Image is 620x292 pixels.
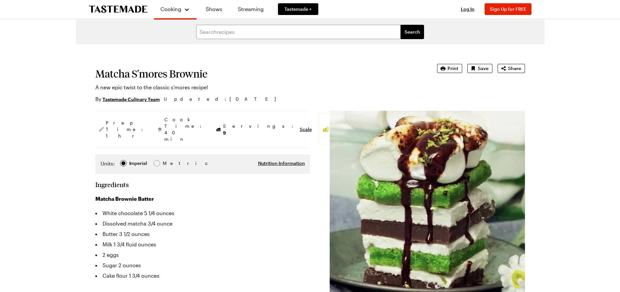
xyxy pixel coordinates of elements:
[223,129,226,136] span: 9
[437,64,462,73] button: Print
[223,123,296,136] span: Servings:
[95,68,419,80] h1: Matcha S'mores Brownie
[467,64,492,73] button: Save recipe
[163,160,176,167] div: Metric
[95,95,160,103] p: By
[258,160,305,167] button: Nutrition Information
[95,239,310,250] li: Milk 1 3/4 fluid ounces
[490,6,526,12] span: Sign Up for FREE
[448,65,458,72] span: Print
[95,260,310,270] li: Sugar 2 ounces
[498,64,525,73] button: Share
[163,160,177,167] span: Metric
[405,29,420,35] span: Search
[129,160,148,167] span: Imperial
[478,65,489,72] span: Save
[300,126,312,133] button: Scale
[401,25,424,39] button: filters
[101,160,115,168] label: Units:
[95,83,419,91] p: A new epic twist to the classic s'mores recipe!
[95,181,129,188] h2: Ingredients
[164,95,282,103] span: Updated : [DATE]
[129,160,147,167] div: Imperial
[164,116,205,142] span: Cook Time: 40 min
[461,6,475,12] span: Log In
[485,3,531,15] button: Sign Up for FREE
[106,120,146,139] span: Prep Time: 1 hr
[278,3,318,15] a: Tastemade +
[95,250,310,260] li: 2 eggs
[160,3,190,16] button: Cooking
[95,195,310,203] h3: Matcha Brownie Batter
[101,160,176,169] div: Imperial Metric
[95,229,310,239] li: Butter 3 1/2 ounces
[455,6,481,12] button: Log In
[103,95,160,103] a: Tastemade Culinary Team
[95,208,310,218] li: White chocolate 5 1/4 ounces
[89,6,147,13] a: To Tastemade Home Page
[95,270,310,281] li: Cake flour 1 3/4 ounces
[95,218,310,229] li: Dissolved matcha 3/4 ounce
[160,6,181,12] span: Cooking
[508,65,521,72] span: Share
[284,6,312,12] span: Tastemade +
